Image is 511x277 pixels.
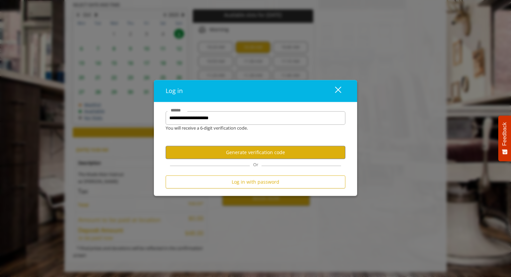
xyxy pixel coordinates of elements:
[250,162,262,168] span: Or
[166,146,345,159] button: Generate verification code
[166,87,183,95] span: Log in
[323,84,345,98] button: close dialog
[502,122,508,146] span: Feedback
[166,176,345,189] button: Log in with password
[161,125,340,132] div: You will receive a 6-digit verification code.
[327,86,341,96] div: close dialog
[498,116,511,161] button: Feedback - Show survey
